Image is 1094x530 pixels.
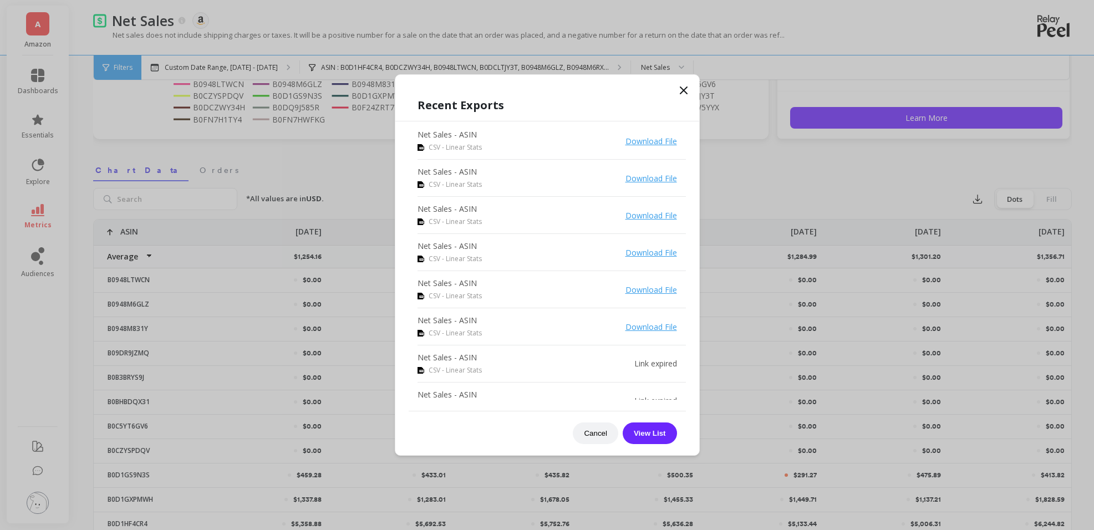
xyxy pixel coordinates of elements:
[418,278,482,289] p: Net Sales - ASIN
[418,97,677,114] h1: Recent Exports
[418,203,482,215] p: Net Sales - ASIN
[418,256,424,262] img: csv icon
[418,315,482,326] p: Net Sales - ASIN
[634,358,677,369] p: Link expired
[418,218,424,225] img: csv icon
[418,367,424,374] img: csv icon
[418,181,424,188] img: csv icon
[625,284,677,295] a: Download File
[418,352,482,363] p: Net Sales - ASIN
[429,328,482,338] span: CSV - Linear Stats
[429,254,482,264] span: CSV - Linear Stats
[429,217,482,227] span: CSV - Linear Stats
[429,365,482,375] span: CSV - Linear Stats
[625,210,677,221] a: Download File
[418,241,482,252] p: Net Sales - ASIN
[429,142,482,152] span: CSV - Linear Stats
[623,422,677,444] button: View List
[573,422,618,444] button: Cancel
[418,144,424,151] img: csv icon
[429,180,482,190] span: CSV - Linear Stats
[418,389,482,400] p: Net Sales - ASIN
[418,293,424,299] img: csv icon
[625,322,677,332] a: Download File
[418,330,424,337] img: csv icon
[418,166,482,177] p: Net Sales - ASIN
[429,291,482,301] span: CSV - Linear Stats
[634,395,677,406] p: Link expired
[625,247,677,258] a: Download File
[625,173,677,184] a: Download File
[418,129,482,140] p: Net Sales - ASIN
[625,136,677,146] a: Download File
